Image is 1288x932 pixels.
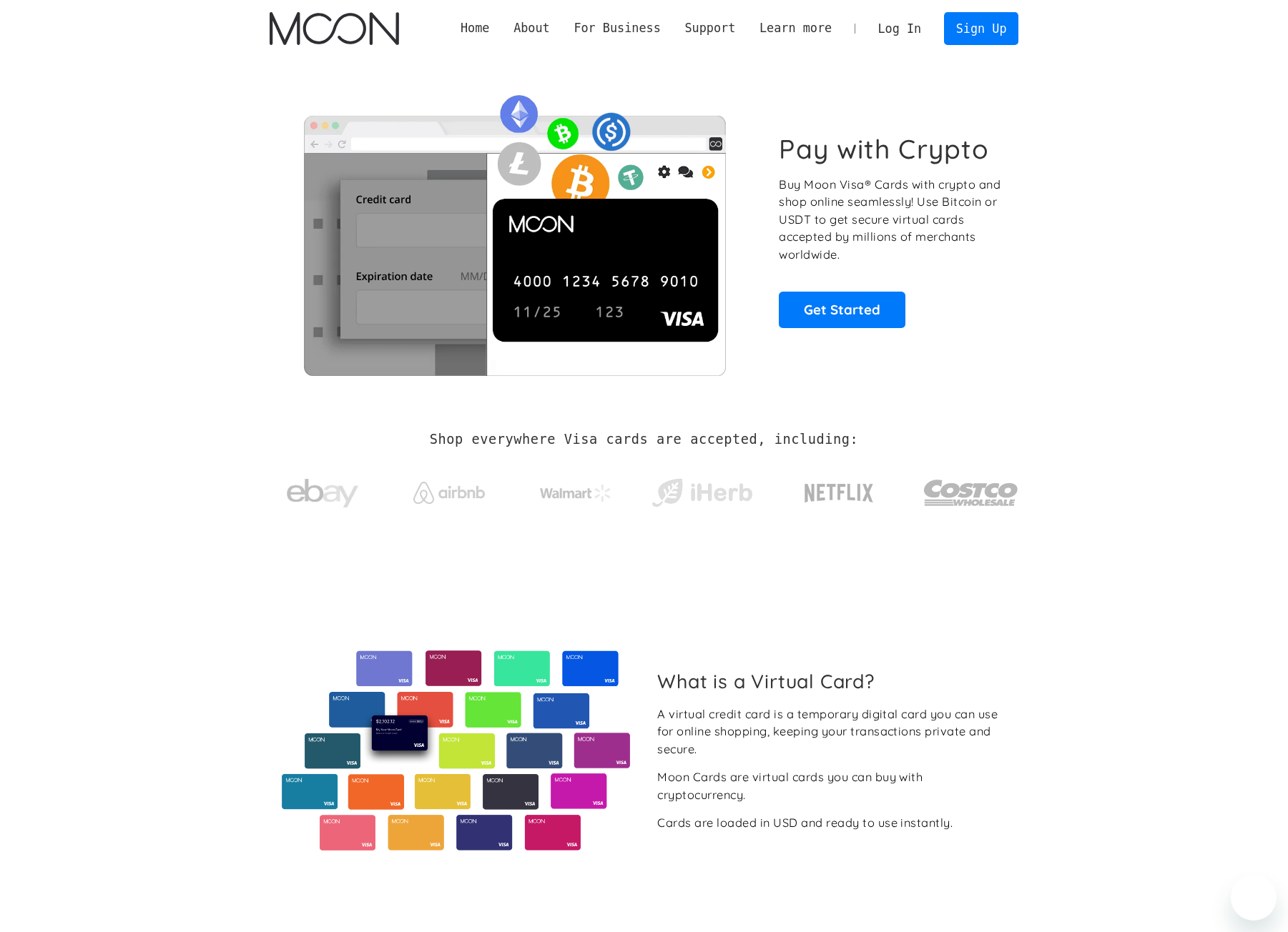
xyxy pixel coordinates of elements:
[574,19,660,37] div: For Business
[779,133,989,165] h1: Pay with Crypto
[923,466,1019,520] img: Costco
[270,12,399,45] img: Moon Logo
[448,19,501,37] a: Home
[775,461,903,518] a: Netflix
[270,85,759,375] img: Moon Cards let you spend your crypto anywhere Visa is accepted.
[866,13,933,44] a: Log In
[270,457,376,523] a: ebay
[1231,875,1277,921] iframe: Button to launch messaging window
[779,176,1003,264] p: Buy Moon Visa® Cards with crypto and shop online seamlessly! Use Bitcoin or USDT to get secure vi...
[287,471,358,516] img: ebay
[540,485,611,502] img: Walmart
[779,292,905,327] a: Get Started
[657,705,1007,758] div: A virtual credit card is a temporary digital card you can use for online shopping, keeping your t...
[280,650,632,851] img: Virtual cards from Moon
[270,12,399,45] a: home
[413,482,485,504] img: Airbnb
[501,19,561,37] div: About
[759,19,832,37] div: Learn more
[649,460,755,519] a: iHerb
[430,432,858,447] h2: Shop everywhere Visa cards are accepted, including:
[657,768,1007,803] div: Moon Cards are virtual cards you can buy with cryptocurrency.
[657,670,1007,693] h2: What is a Virtual Card?
[649,475,755,512] img: iHerb
[684,19,735,37] div: Support
[944,12,1018,44] a: Sign Up
[522,470,629,509] a: Walmart
[395,467,502,511] a: Airbnb
[513,19,550,37] div: About
[562,19,673,37] div: For Business
[673,19,747,37] div: Support
[657,814,953,832] div: Cards are loaded in USD and ready to use instantly.
[803,475,875,511] img: Netflix
[747,19,844,37] div: Learn more
[923,452,1019,527] a: Costco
